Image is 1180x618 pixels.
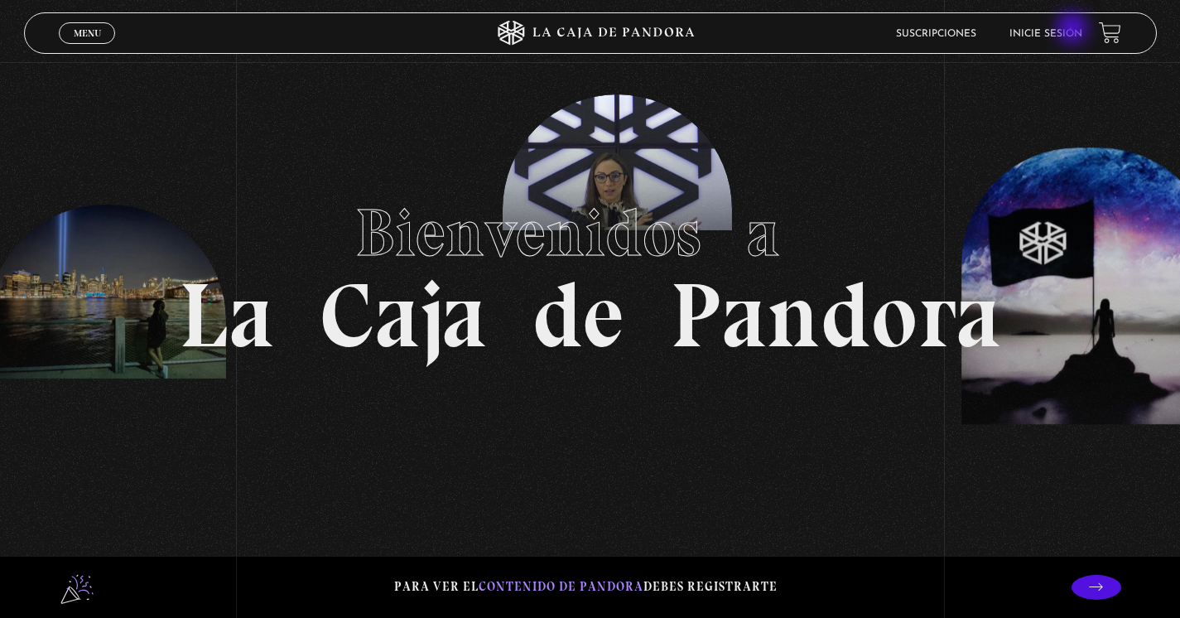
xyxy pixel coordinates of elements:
a: Suscripciones [896,29,976,39]
h1: La Caja de Pandora [179,179,1001,361]
a: View your shopping cart [1099,22,1121,44]
a: Inicie sesión [1009,29,1082,39]
span: Bienvenidos a [355,193,826,273]
span: contenido de Pandora [479,579,643,594]
span: Cerrar [68,42,107,54]
p: Para ver el debes registrarte [394,576,778,598]
span: Menu [74,28,101,38]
